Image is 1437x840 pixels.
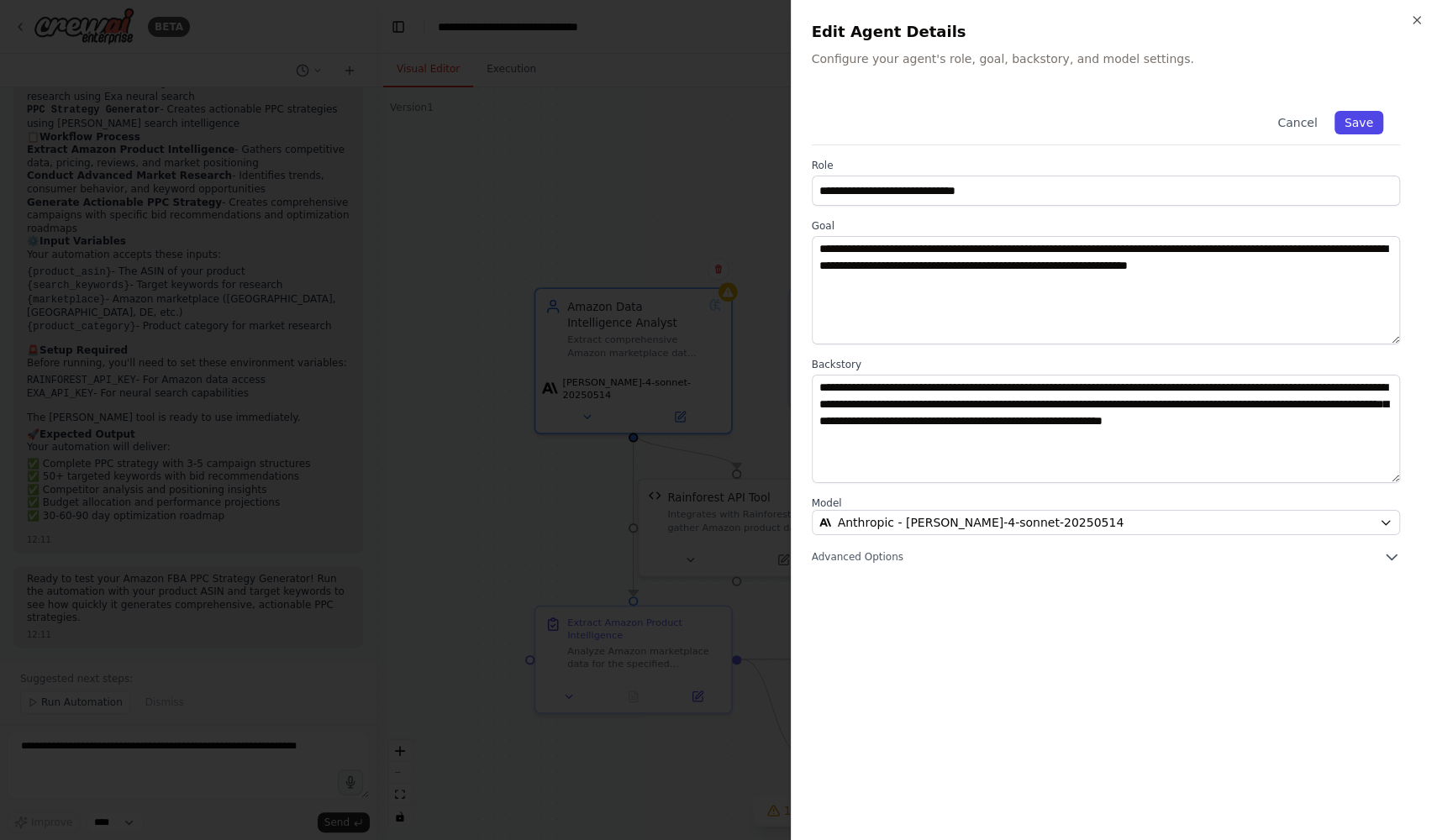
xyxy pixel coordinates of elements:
[812,219,1401,233] label: Goal
[812,159,1401,172] label: Role
[812,358,1401,371] label: Backstory
[812,50,1418,67] p: Configure your agent's role, goal, backstory, and model settings.
[1334,111,1383,134] button: Save
[812,496,1401,510] label: Model
[812,20,1418,44] h2: Edit Agent Details
[812,549,1401,565] button: Advanced Options
[812,510,1401,535] button: Anthropic - [PERSON_NAME]-4-sonnet-20250514
[838,514,1124,531] span: Anthropic - claude-4-sonnet-20250514
[1267,111,1327,134] button: Cancel
[812,550,903,564] span: Advanced Options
